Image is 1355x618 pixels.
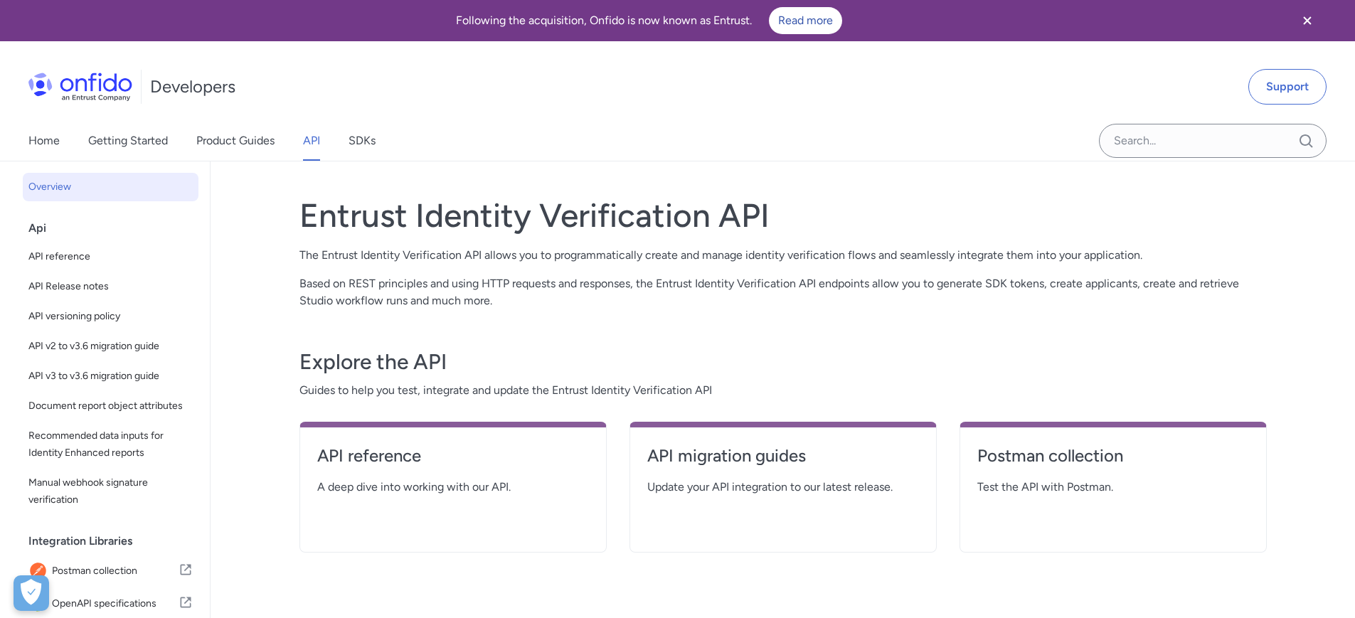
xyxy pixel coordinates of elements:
span: Update your API integration to our latest release. [647,479,919,496]
a: API v2 to v3.6 migration guide [23,332,198,361]
a: API reference [317,444,589,479]
button: Close banner [1281,3,1334,38]
a: Home [28,121,60,161]
span: Overview [28,179,193,196]
span: API v2 to v3.6 migration guide [28,338,193,355]
div: Cookie Preferences [14,575,49,611]
span: A deep dive into working with our API. [317,479,589,496]
a: API [303,121,320,161]
input: Onfido search input field [1099,124,1327,158]
a: API v3 to v3.6 migration guide [23,362,198,390]
h3: Explore the API [299,348,1267,376]
a: Support [1248,69,1327,105]
h1: Entrust Identity Verification API [299,196,1267,235]
a: Overview [23,173,198,201]
span: Document report object attributes [28,398,193,415]
a: Read more [769,7,842,34]
button: Open Preferences [14,575,49,611]
a: API Release notes [23,272,198,301]
img: Onfido Logo [28,73,132,101]
span: Manual webhook signature verification [28,474,193,508]
a: Getting Started [88,121,168,161]
div: Integration Libraries [28,527,204,555]
a: IconPostman collectionPostman collection [23,555,198,587]
svg: Close banner [1299,12,1316,29]
h4: Postman collection [977,444,1249,467]
a: SDKs [349,121,376,161]
span: API v3 to v3.6 migration guide [28,368,193,385]
a: Recommended data inputs for Identity Enhanced reports [23,422,198,467]
span: API versioning policy [28,308,193,325]
p: The Entrust Identity Verification API allows you to programmatically create and manage identity v... [299,247,1267,264]
a: API migration guides [647,444,919,479]
span: Guides to help you test, integrate and update the Entrust Identity Verification API [299,382,1267,399]
a: Manual webhook signature verification [23,469,198,514]
h1: Developers [150,75,235,98]
h4: API migration guides [647,444,919,467]
div: Api [28,214,204,243]
span: Postman collection [52,561,179,581]
a: API versioning policy [23,302,198,331]
span: Test the API with Postman. [977,479,1249,496]
a: Document report object attributes [23,392,198,420]
span: Recommended data inputs for Identity Enhanced reports [28,427,193,462]
a: Postman collection [977,444,1249,479]
a: Product Guides [196,121,275,161]
p: Based on REST principles and using HTTP requests and responses, the Entrust Identity Verification... [299,275,1267,309]
div: Following the acquisition, Onfido is now known as Entrust. [17,7,1281,34]
span: API Release notes [28,278,193,295]
span: API reference [28,248,193,265]
span: OpenAPI specifications [52,594,179,614]
a: API reference [23,243,198,271]
h4: API reference [317,444,589,467]
img: IconPostman collection [28,561,52,581]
